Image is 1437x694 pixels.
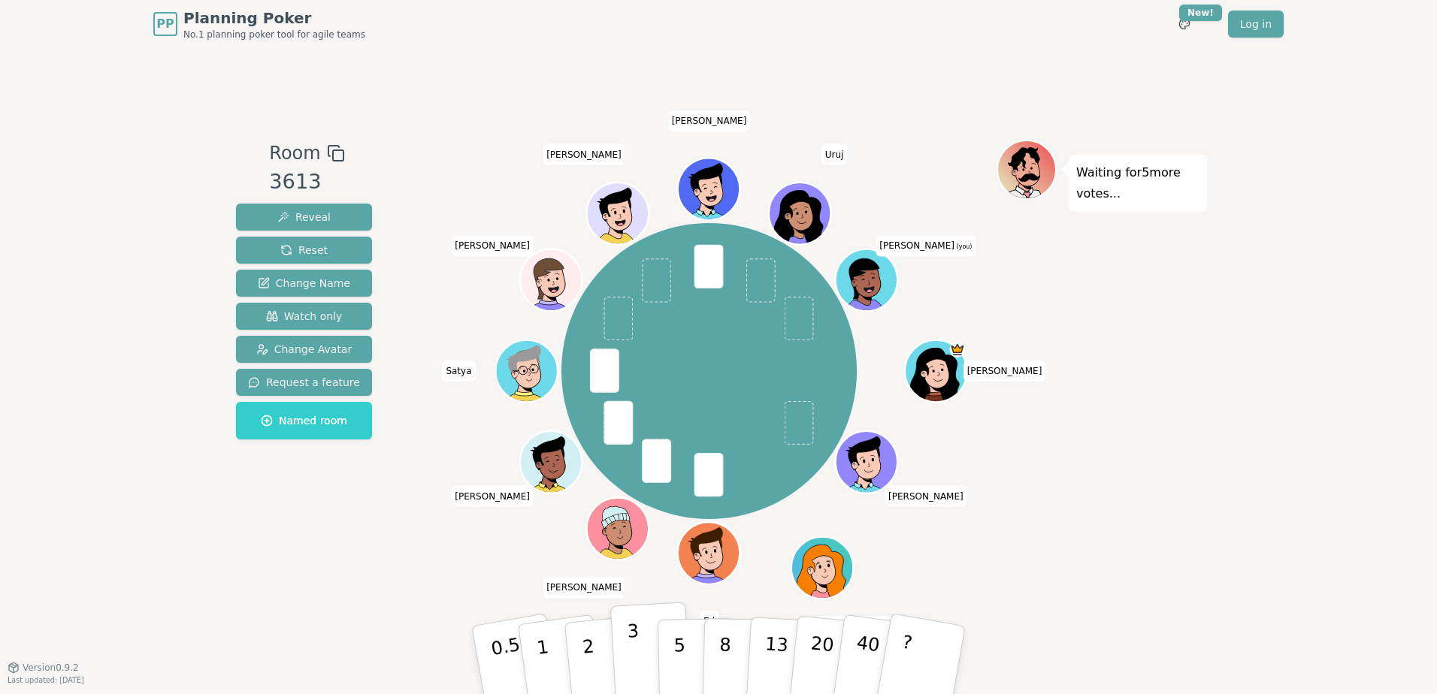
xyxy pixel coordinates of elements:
[451,235,534,256] span: Click to change your name
[269,167,344,198] div: 3613
[885,485,967,506] span: Click to change your name
[8,662,79,674] button: Version0.9.2
[837,251,896,309] button: Click to change your avatar
[183,29,365,41] span: No.1 planning poker tool for agile teams
[256,342,352,357] span: Change Avatar
[236,369,372,396] button: Request a feature
[248,375,360,390] span: Request a feature
[1228,11,1284,38] a: Log in
[236,237,372,264] button: Reset
[700,611,718,632] span: Click to change your name
[543,577,625,598] span: Click to change your name
[954,243,973,250] span: (you)
[950,342,966,358] span: Nancy is the host
[236,270,372,297] button: Change Name
[153,8,365,41] a: PPPlanning PokerNo.1 planning poker tool for agile teams
[183,8,365,29] span: Planning Poker
[236,204,372,231] button: Reveal
[236,303,372,330] button: Watch only
[261,413,347,428] span: Named room
[23,662,79,674] span: Version 0.9.2
[8,676,84,684] span: Last updated: [DATE]
[1171,11,1198,38] button: New!
[266,309,343,324] span: Watch only
[876,235,976,256] span: Click to change your name
[277,210,331,225] span: Reveal
[156,15,174,33] span: PP
[1179,5,1222,21] div: New!
[236,336,372,363] button: Change Avatar
[442,361,475,382] span: Click to change your name
[543,144,625,165] span: Click to change your name
[821,144,848,165] span: Click to change your name
[451,485,534,506] span: Click to change your name
[258,276,350,291] span: Change Name
[1076,162,1200,204] p: Waiting for 5 more votes...
[964,361,1046,382] span: Click to change your name
[269,140,320,167] span: Room
[668,110,751,131] span: Click to change your name
[280,243,328,258] span: Reset
[236,402,372,439] button: Named room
